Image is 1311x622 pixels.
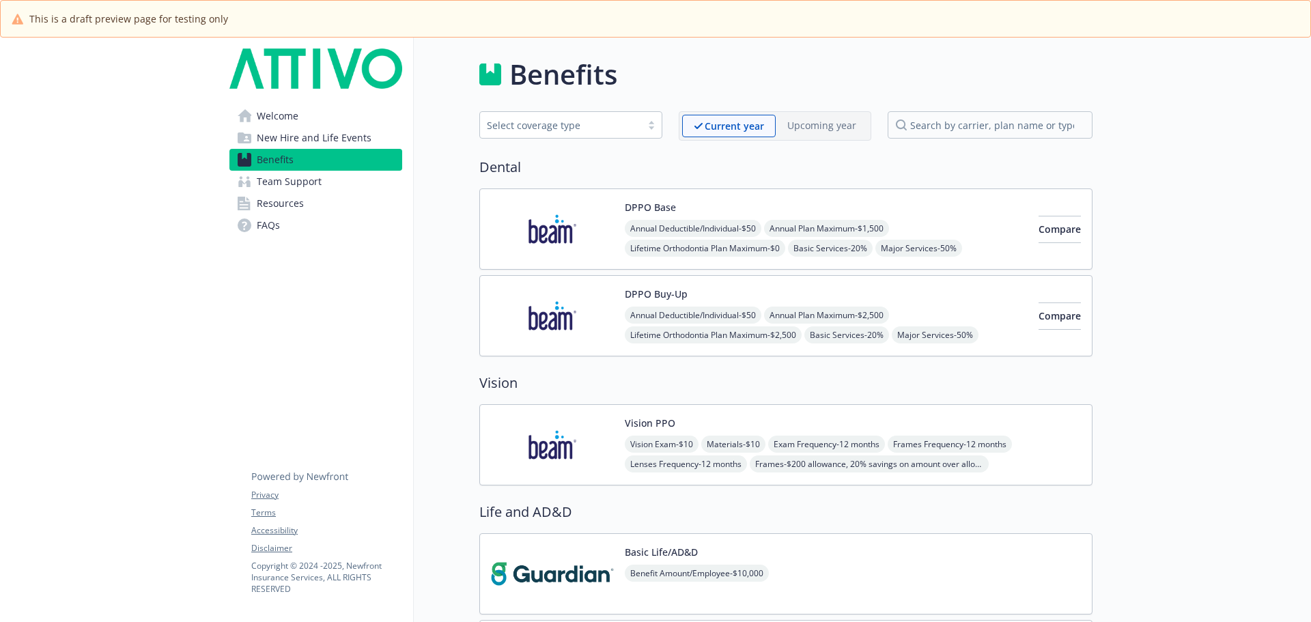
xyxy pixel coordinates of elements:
h2: Dental [479,157,1092,178]
a: Team Support [229,171,402,193]
span: Exam Frequency - 12 months [768,436,885,453]
span: Basic Services - 20% [788,240,873,257]
span: Annual Deductible/Individual - $50 [625,307,761,324]
span: Frames Frequency - 12 months [888,436,1012,453]
button: Basic Life/AD&D [625,545,698,559]
span: New Hire and Life Events [257,127,371,149]
span: Benefits [257,149,294,171]
span: Materials - $10 [701,436,765,453]
input: search by carrier, plan name or type [888,111,1092,139]
span: Upcoming year [776,115,868,137]
a: Welcome [229,105,402,127]
span: Team Support [257,171,322,193]
span: Annual Plan Maximum - $1,500 [764,220,889,237]
h2: Life and AD&D [479,502,1092,522]
span: FAQs [257,214,280,236]
span: This is a draft preview page for testing only [29,12,228,26]
span: Annual Deductible/Individual - $50 [625,220,761,237]
button: Compare [1039,302,1081,330]
div: Select coverage type [487,118,634,132]
span: Benefit Amount/Employee - $10,000 [625,565,769,582]
span: Major Services - 50% [875,240,962,257]
span: Frames - $200 allowance, 20% savings on amount over allowance [750,455,989,472]
span: Basic Services - 20% [804,326,889,343]
h2: Vision [479,373,1092,393]
a: Resources [229,193,402,214]
h1: Benefits [509,54,617,95]
button: Compare [1039,216,1081,243]
span: Welcome [257,105,298,127]
a: Benefits [229,149,402,171]
a: New Hire and Life Events [229,127,402,149]
span: Annual Plan Maximum - $2,500 [764,307,889,324]
p: Copyright © 2024 - 2025 , Newfront Insurance Services, ALL RIGHTS RESERVED [251,560,401,595]
p: Upcoming year [787,118,856,132]
a: Accessibility [251,524,401,537]
button: Vision PPO [625,416,675,430]
a: Terms [251,507,401,519]
span: Major Services - 50% [892,326,978,343]
img: Beam Dental carrier logo [491,287,614,345]
a: Privacy [251,489,401,501]
button: DPPO Buy-Up [625,287,688,301]
button: DPPO Base [625,200,676,214]
p: Current year [705,119,764,133]
img: Guardian carrier logo [491,545,614,603]
span: Lifetime Orthodontia Plan Maximum - $0 [625,240,785,257]
span: Lenses Frequency - 12 months [625,455,747,472]
span: Resources [257,193,304,214]
img: Beam Dental carrier logo [491,200,614,258]
span: Compare [1039,223,1081,236]
span: Lifetime Orthodontia Plan Maximum - $2,500 [625,326,802,343]
a: FAQs [229,214,402,236]
img: Beam Dental carrier logo [491,416,614,474]
span: Vision Exam - $10 [625,436,699,453]
a: Disclaimer [251,542,401,554]
span: Compare [1039,309,1081,322]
